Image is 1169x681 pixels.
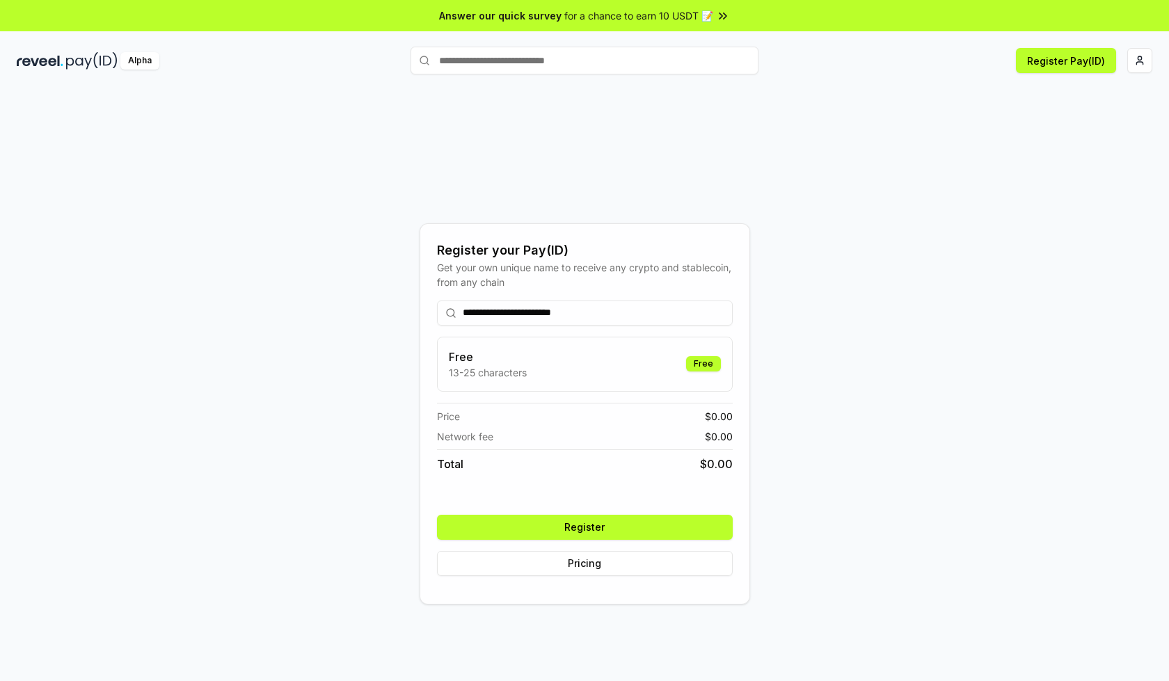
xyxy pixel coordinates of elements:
button: Register [437,515,733,540]
p: 13-25 characters [449,365,527,380]
button: Register Pay(ID) [1016,48,1116,73]
button: Pricing [437,551,733,576]
span: $ 0.00 [705,429,733,444]
span: Network fee [437,429,493,444]
span: Answer our quick survey [439,8,562,23]
span: Price [437,409,460,424]
div: Get your own unique name to receive any crypto and stablecoin, from any chain [437,260,733,289]
img: reveel_dark [17,52,63,70]
img: pay_id [66,52,118,70]
span: $ 0.00 [700,456,733,472]
div: Register your Pay(ID) [437,241,733,260]
h3: Free [449,348,527,365]
div: Alpha [120,52,159,70]
span: Total [437,456,463,472]
span: for a chance to earn 10 USDT 📝 [564,8,713,23]
div: Free [686,356,721,371]
span: $ 0.00 [705,409,733,424]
